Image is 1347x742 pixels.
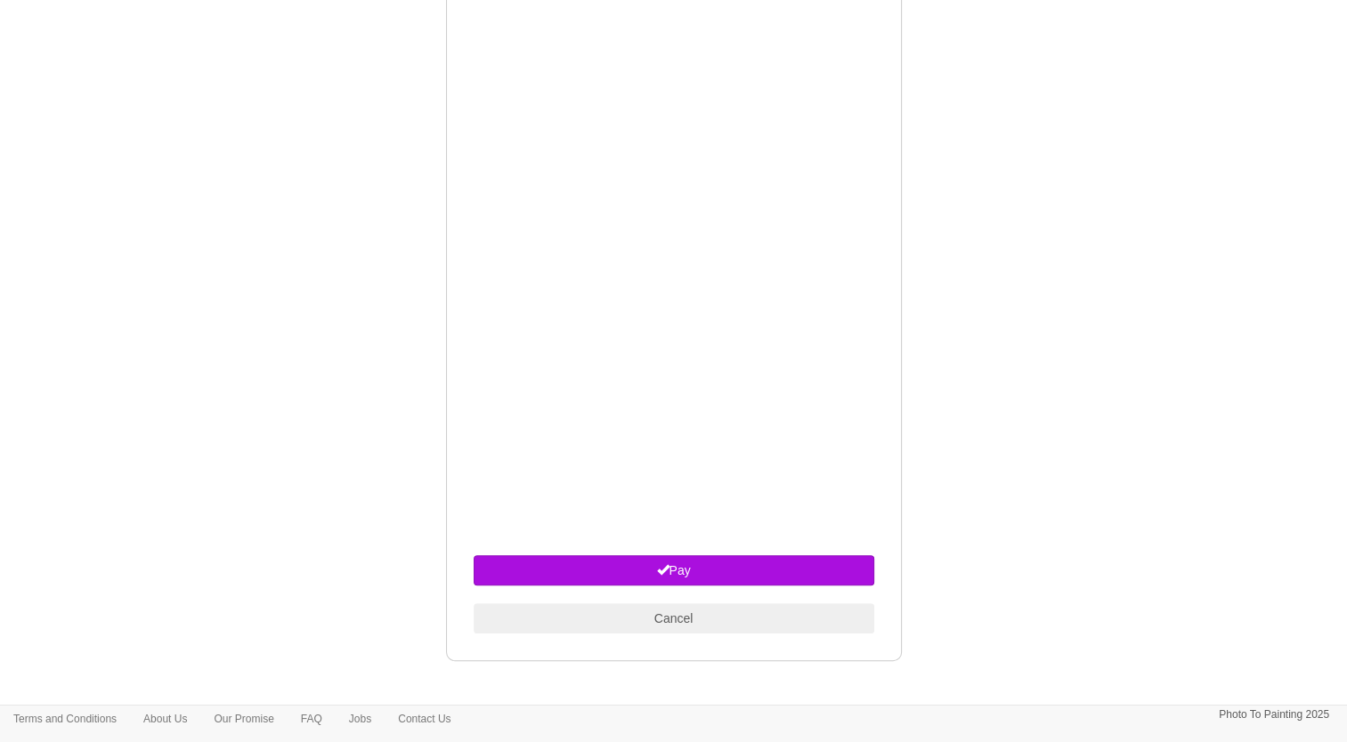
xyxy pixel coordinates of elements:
button: Cancel [474,603,874,633]
a: Jobs [336,706,385,732]
a: Contact Us [385,706,464,732]
a: Our Promise [200,706,287,732]
a: FAQ [288,706,336,732]
button: Pay [474,555,874,585]
p: Photo To Painting 2025 [1219,706,1329,724]
a: About Us [130,706,200,732]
